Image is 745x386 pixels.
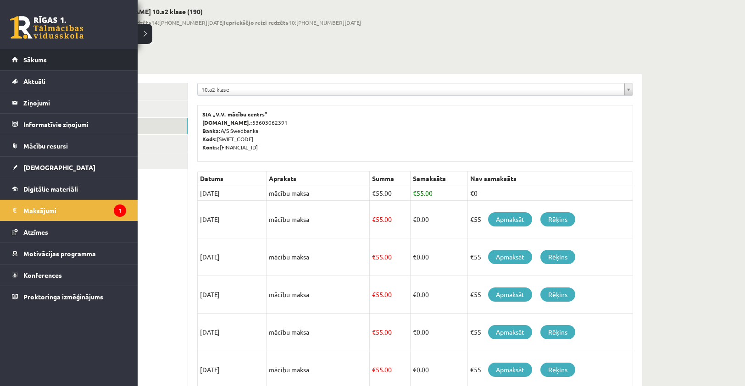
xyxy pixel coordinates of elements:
td: [DATE] [198,276,267,314]
span: Mācību resursi [23,142,68,150]
a: Digitālie materiāli [12,178,126,199]
span: 14:[PHONE_NUMBER][DATE] 10:[PHONE_NUMBER][DATE] [98,18,361,27]
a: Atzīmes [12,221,126,243]
td: 55.00 [370,201,411,238]
a: 10.a2 klase [198,83,633,95]
span: € [372,253,376,261]
a: Apmaksāt [488,287,532,302]
span: Motivācijas programma [23,249,96,258]
a: Rēķins [540,287,575,302]
span: Konferences [23,271,62,279]
b: Konts: [202,143,220,151]
td: 0.00 [410,314,467,351]
a: Apmaksāt [488,363,532,377]
span: Aktuāli [23,77,45,85]
a: Rēķins [540,325,575,339]
span: € [413,290,417,298]
a: Proktoringa izmēģinājums [12,286,126,307]
b: SIA „V.V. mācību centrs” [202,110,268,118]
th: Summa [370,171,411,186]
b: Banka: [202,127,221,134]
td: mācību maksa [267,314,370,351]
span: € [372,365,376,374]
a: Motivācijas programma [12,243,126,264]
p: 53603062391 A/S Swedbanka [SWIFT_CODE] [FINANCIAL_ID] [202,110,628,151]
a: Rīgas 1. Tālmācības vidusskola [10,16,83,39]
h2: [PERSON_NAME] 10.a2 klase (190) [98,8,361,16]
legend: Informatīvie ziņojumi [23,114,126,135]
a: Aktuāli [12,71,126,92]
span: € [413,365,417,374]
th: Apraksts [267,171,370,186]
td: mācību maksa [267,238,370,276]
td: 0.00 [410,238,467,276]
a: Apmaksāt [488,250,532,264]
span: [DEMOGRAPHIC_DATA] [23,163,95,171]
a: Ziņojumi [12,92,126,113]
span: € [413,328,417,336]
span: € [413,215,417,223]
span: 10.a2 klase [201,83,621,95]
legend: Ziņojumi [23,92,126,113]
span: Atzīmes [23,228,48,236]
span: € [413,189,417,197]
td: mācību maksa [267,201,370,238]
td: 0.00 [410,276,467,314]
td: 0.00 [410,201,467,238]
a: Mācību resursi [12,135,126,156]
td: 55.00 [370,314,411,351]
span: € [372,189,376,197]
a: Rēķins [540,250,575,264]
b: Kods: [202,135,217,143]
td: €55 [467,201,633,238]
a: Apmaksāt [488,212,532,226]
td: 55.00 [370,238,411,276]
span: € [413,253,417,261]
span: Proktoringa izmēģinājums [23,292,103,301]
b: Iepriekšējo reizi redzēts [224,19,289,26]
th: Datums [198,171,267,186]
a: Maksājumi1 [12,200,126,221]
a: Apmaksāt [488,325,532,339]
td: [DATE] [198,201,267,238]
td: mācību maksa [267,186,370,201]
b: [DOMAIN_NAME].: [202,119,252,126]
span: € [372,290,376,298]
td: [DATE] [198,238,267,276]
a: Rēķins [540,212,575,226]
td: 55.00 [370,186,411,201]
a: [DEMOGRAPHIC_DATA] [12,157,126,178]
td: [DATE] [198,314,267,351]
span: Sākums [23,55,47,64]
a: Sākums [12,49,126,70]
td: 55.00 [410,186,467,201]
span: Digitālie materiāli [23,185,78,193]
td: €55 [467,238,633,276]
td: [DATE] [198,186,267,201]
td: 55.00 [370,276,411,314]
a: Rēķins [540,363,575,377]
td: €55 [467,314,633,351]
th: Nav samaksāts [467,171,633,186]
span: € [372,328,376,336]
i: 1 [114,204,126,217]
td: €55 [467,276,633,314]
a: Informatīvie ziņojumi [12,114,126,135]
th: Samaksāts [410,171,467,186]
span: € [372,215,376,223]
td: €0 [467,186,633,201]
legend: Maksājumi [23,200,126,221]
td: mācību maksa [267,276,370,314]
a: Konferences [12,265,126,286]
